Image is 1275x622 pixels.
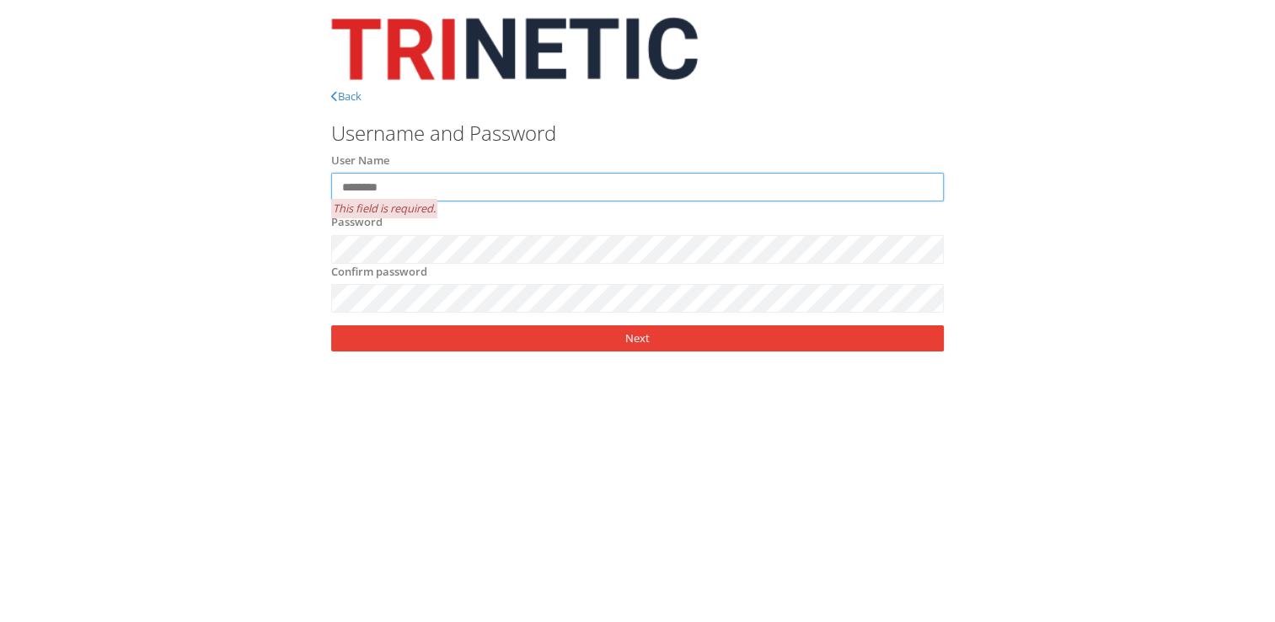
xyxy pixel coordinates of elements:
a: Next [331,325,944,351]
h3: Username and Password [331,122,944,144]
img: Wordmark.png [331,17,697,80]
label: User Name [331,153,389,169]
label: Confirm password [331,264,427,281]
a: Back [331,88,362,104]
label: Password [331,214,383,231]
span: This field is required. [331,199,437,218]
